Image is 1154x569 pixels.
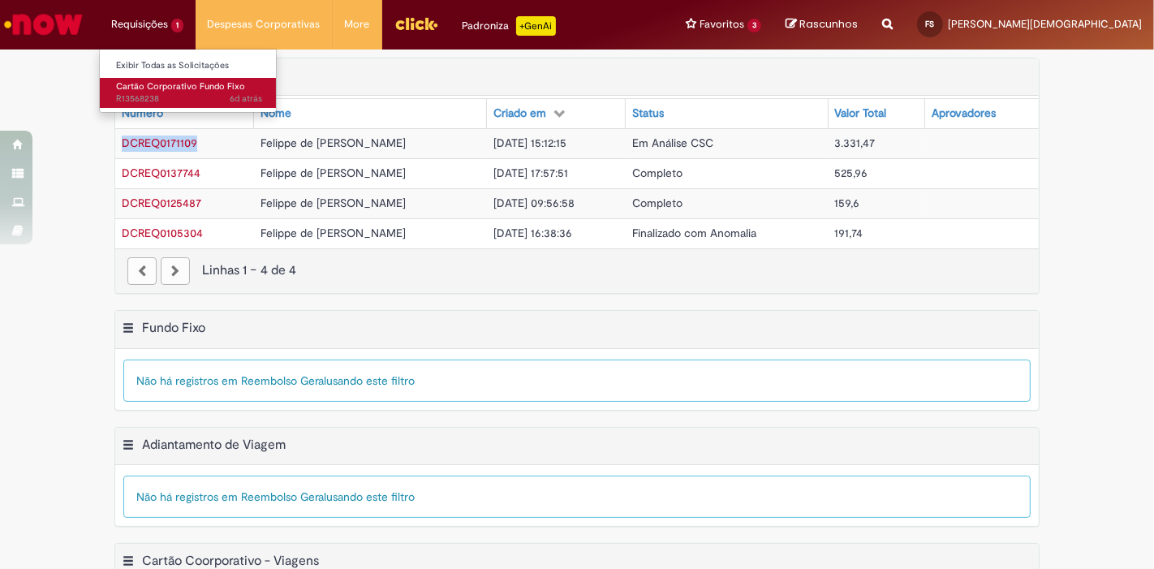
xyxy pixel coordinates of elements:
nav: paginação [115,248,1039,293]
div: Não há registros em Reembolso Geral [123,360,1031,402]
span: [DATE] 15:12:15 [493,136,566,150]
span: DCREQ0105304 [122,226,203,240]
div: Padroniza [463,16,556,36]
span: DCREQ0171109 [122,136,197,150]
div: Valor Total [835,106,887,122]
a: Rascunhos [786,17,858,32]
span: Requisições [111,16,168,32]
span: R13568238 [116,93,262,106]
span: [PERSON_NAME][DEMOGRAPHIC_DATA] [948,17,1142,31]
a: Abrir Registro: DCREQ0171109 [122,136,197,150]
img: click_logo_yellow_360x200.png [394,11,438,36]
span: Cartão Corporativo Fundo Fixo [116,80,245,93]
span: 3 [747,19,761,32]
span: Felippe de [PERSON_NAME] [261,196,406,210]
span: 1 [171,19,183,32]
ul: Requisições [99,49,277,113]
span: More [345,16,370,32]
span: Despesas Corporativas [208,16,321,32]
span: Finalizado com Anomalia [632,226,756,240]
span: Favoritos [700,16,744,32]
span: Em Análise CSC [632,136,713,150]
div: Criado em [493,106,546,122]
div: Status [632,106,664,122]
h2: Fundo Fixo [142,320,205,336]
a: Exibir Todas as Solicitações [100,57,278,75]
span: [DATE] 09:56:58 [493,196,575,210]
a: Abrir Registro: DCREQ0137744 [122,166,200,180]
a: Aberto R13568238 : Cartão Corporativo Fundo Fixo [100,78,278,108]
span: usando este filtro [326,373,415,388]
div: Não há registros em Reembolso Geral [123,476,1031,518]
span: Felippe de [PERSON_NAME] [261,166,406,180]
span: [DATE] 16:38:36 [493,226,572,240]
a: Abrir Registro: DCREQ0105304 [122,226,203,240]
div: Nome [261,106,291,122]
span: Completo [632,166,682,180]
span: [DATE] 17:57:51 [493,166,568,180]
span: DCREQ0125487 [122,196,201,210]
p: +GenAi [516,16,556,36]
span: DCREQ0137744 [122,166,200,180]
img: ServiceNow [2,8,85,41]
div: Linhas 1 − 4 de 4 [127,261,1027,280]
time: 25/09/2025 17:27:13 [230,93,262,105]
span: Felippe de [PERSON_NAME] [261,226,406,240]
button: Fundo Fixo Menu de contexto [122,320,135,341]
div: Número [122,106,163,122]
span: 3.331,47 [835,136,876,150]
span: Felippe de [PERSON_NAME] [261,136,406,150]
span: usando este filtro [326,489,415,504]
div: Aprovadores [932,106,996,122]
span: 191,74 [835,226,863,240]
span: 6d atrás [230,93,262,105]
span: Rascunhos [799,16,858,32]
a: Abrir Registro: DCREQ0125487 [122,196,201,210]
h2: Adiantamento de Viagem [142,437,286,453]
span: 159,6 [835,196,860,210]
span: Completo [632,196,682,210]
span: 525,96 [835,166,868,180]
button: Adiantamento de Viagem Menu de contexto [122,437,135,458]
span: FS [926,19,935,29]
